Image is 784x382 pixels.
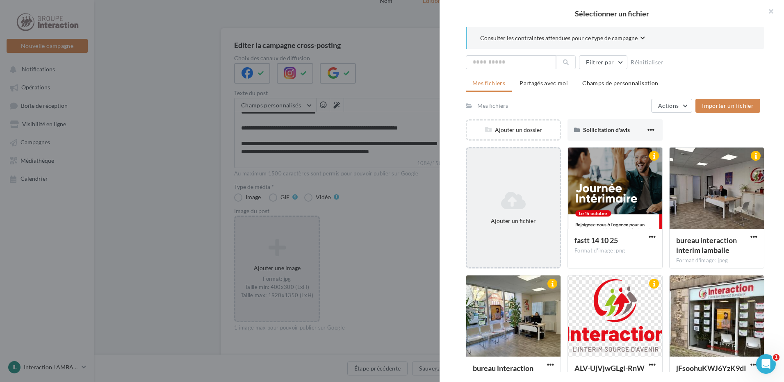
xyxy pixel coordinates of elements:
div: Format d'image: jpeg [676,257,757,264]
h2: Sélectionner un fichier [453,10,771,17]
span: bureau interaction interim lamballe [676,236,737,255]
span: Consulter les contraintes attendues pour ce type de campagne [480,34,638,42]
span: Sollicitation d'avis [583,126,630,133]
div: Ajouter un dossier [467,126,560,134]
button: Consulter les contraintes attendues pour ce type de campagne [480,34,645,44]
span: Partagés avec moi [520,80,568,86]
div: Mes fichiers [477,102,508,110]
span: Champs de personnalisation [582,80,658,86]
iframe: Intercom live chat [756,354,776,374]
button: Actions [651,99,692,113]
span: Importer un fichier [702,102,754,109]
div: Format d'image: png [574,247,656,255]
div: Ajouter un fichier [470,217,556,225]
span: fastt 14 10 25 [574,236,618,245]
span: Actions [658,102,679,109]
span: 1 [773,354,779,361]
button: Filtrer par [579,55,627,69]
button: Réinitialiser [627,57,667,67]
button: Importer un fichier [695,99,760,113]
span: Mes fichiers [472,80,505,86]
